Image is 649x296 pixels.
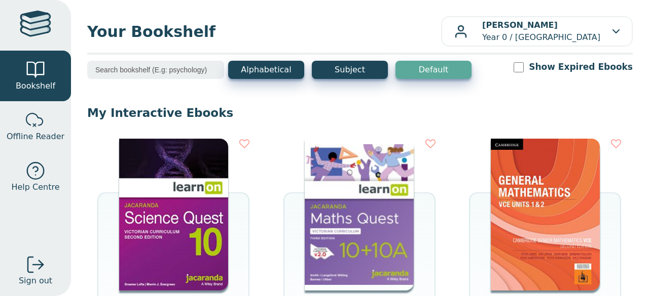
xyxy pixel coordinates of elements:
button: [PERSON_NAME]Year 0 / [GEOGRAPHIC_DATA] [441,16,633,47]
input: Search bookshelf (E.g: psychology) [87,61,224,79]
img: 98e9f931-67be-40f3-b733-112c3181ee3a.jpg [491,139,600,290]
span: Bookshelf [16,80,55,92]
p: Year 0 / [GEOGRAPHIC_DATA] [482,19,600,44]
button: Default [395,61,472,79]
b: [PERSON_NAME] [482,20,558,30]
img: 1499aa3b-a4b8-4611-837d-1f2651393c4c.jpg [305,139,414,290]
span: Help Centre [11,181,59,193]
span: Your Bookshelf [87,20,441,43]
label: Show Expired Ebooks [529,61,633,73]
span: Offline Reader [7,131,64,143]
img: b7253847-5288-ea11-a992-0272d098c78b.jpg [119,139,228,290]
p: My Interactive Ebooks [87,105,633,120]
button: Alphabetical [228,61,304,79]
span: Sign out [19,275,52,287]
button: Subject [312,61,388,79]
